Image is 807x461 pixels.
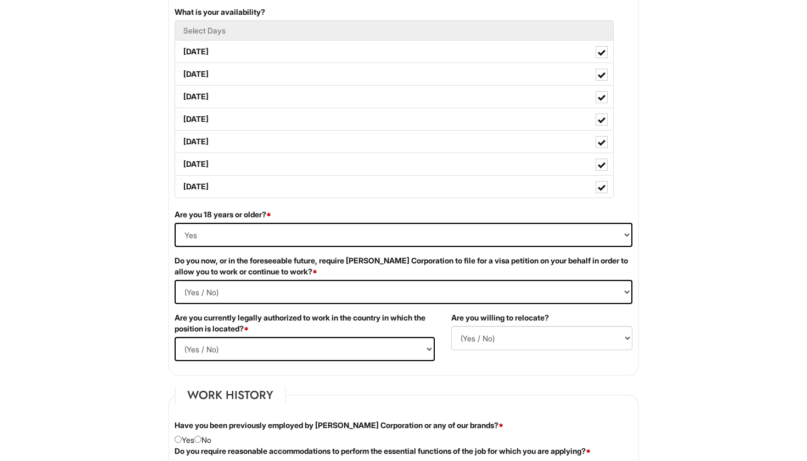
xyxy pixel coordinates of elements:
h5: Select Days [183,26,605,35]
label: [DATE] [175,131,613,153]
select: (Yes / No) [175,337,435,361]
label: [DATE] [175,153,613,175]
label: [DATE] [175,86,613,108]
select: (Yes / No) [451,326,632,350]
label: What is your availability? [175,7,265,18]
label: [DATE] [175,63,613,85]
label: Do you require reasonable accommodations to perform the essential functions of the job for which ... [175,446,591,457]
label: [DATE] [175,176,613,198]
label: Do you now, or in the foreseeable future, require [PERSON_NAME] Corporation to file for a visa pe... [175,255,632,277]
label: [DATE] [175,108,613,130]
select: (Yes / No) [175,223,632,247]
label: Are you 18 years or older? [175,209,271,220]
label: Have you been previously employed by [PERSON_NAME] Corporation or any of our brands? [175,420,503,431]
div: Yes No [166,420,641,446]
label: [DATE] [175,41,613,63]
legend: Work History [175,387,286,403]
label: Are you currently legally authorized to work in the country in which the position is located? [175,312,435,334]
label: Are you willing to relocate? [451,312,549,323]
select: (Yes / No) [175,280,632,304]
